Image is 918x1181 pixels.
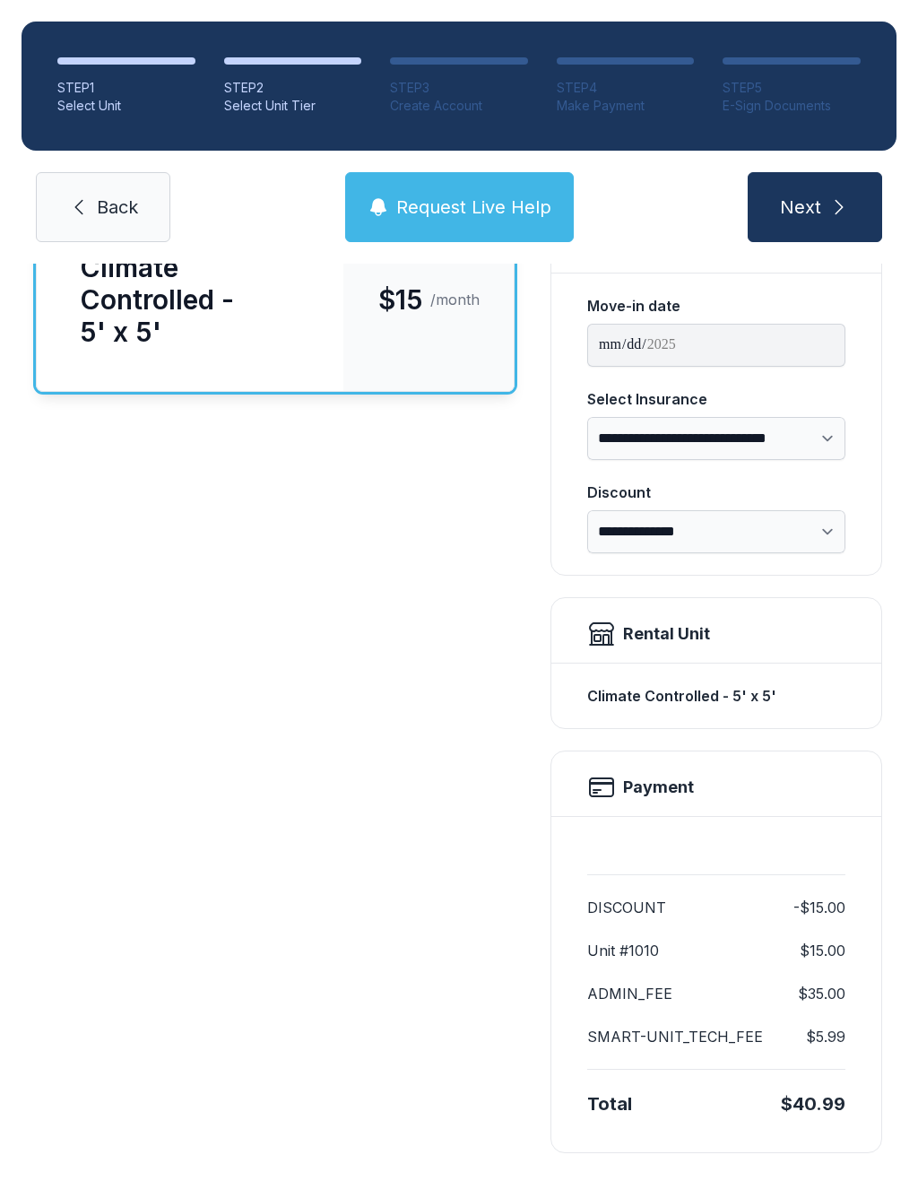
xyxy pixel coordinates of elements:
[557,97,695,115] div: Make Payment
[587,324,845,367] input: Move-in date
[793,897,845,918] dd: -$15.00
[723,79,861,97] div: STEP 5
[390,97,528,115] div: Create Account
[723,97,861,115] div: E-Sign Documents
[798,983,845,1004] dd: $35.00
[780,195,821,220] span: Next
[587,1091,632,1116] div: Total
[587,897,666,918] dt: DISCOUNT
[806,1026,845,1047] dd: $5.99
[587,983,672,1004] dt: ADMIN_FEE
[623,775,694,800] h2: Payment
[378,283,423,316] span: $15
[587,417,845,460] select: Select Insurance
[396,195,551,220] span: Request Live Help
[587,678,845,714] div: Climate Controlled - 5' x 5'
[557,79,695,97] div: STEP 4
[224,79,362,97] div: STEP 2
[623,621,710,647] div: Rental Unit
[224,97,362,115] div: Select Unit Tier
[587,510,845,553] select: Discount
[587,388,845,410] div: Select Insurance
[587,1026,763,1047] dt: SMART-UNIT_TECH_FEE
[800,940,845,961] dd: $15.00
[57,79,195,97] div: STEP 1
[587,295,845,317] div: Move-in date
[781,1091,845,1116] div: $40.99
[430,289,480,310] span: /month
[587,940,659,961] dt: Unit #1010
[587,482,845,503] div: Discount
[80,251,300,348] div: Climate Controlled - 5' x 5'
[57,97,195,115] div: Select Unit
[390,79,528,97] div: STEP 3
[97,195,138,220] span: Back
